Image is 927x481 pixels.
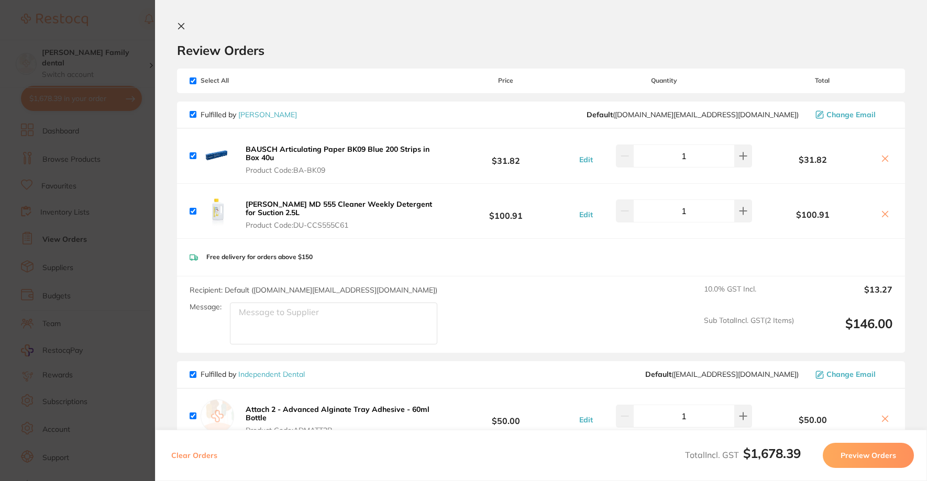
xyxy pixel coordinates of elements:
span: orders@independentdental.com.au [645,370,799,378]
p: Fulfilled by [201,370,305,378]
span: Total [752,77,892,84]
b: Attach 2 - Advanced Alginate Tray Adhesive - 60ml Bottle [246,405,429,422]
b: $31.82 [436,146,576,165]
a: [PERSON_NAME] [238,110,297,119]
button: Change Email [812,370,892,379]
output: $13.27 [802,285,892,308]
b: $1,678.39 [743,445,801,461]
span: Total Incl. GST [685,450,801,460]
button: Attach 2 - Advanced Alginate Tray Adhesive - 60ml Bottle Product Code:ADMATT2B [242,405,436,435]
button: [PERSON_NAME] MD 555 Cleaner Weekly Detergent for Suction 2.5L Product Code:DU-CCS555C61 [242,199,436,230]
b: $50.00 [436,406,576,426]
p: Free delivery for orders above $150 [206,253,313,261]
b: $50.00 [752,415,874,424]
p: Fulfilled by [201,110,297,119]
b: Default [587,110,613,119]
button: Edit [576,415,596,424]
label: Message: [190,303,222,311]
button: Clear Orders [168,443,220,468]
span: Recipient: Default ( [DOMAIN_NAME][EMAIL_ADDRESS][DOMAIN_NAME] ) [190,285,437,295]
button: BAUSCH Articulating Paper BK09 Blue 200 Strips in Box 40u Product Code:BA-BK09 [242,144,436,175]
span: Product Code: DU-CCS555C61 [246,221,433,229]
span: Quantity [576,77,752,84]
span: Product Code: BA-BK09 [246,166,433,174]
span: Change Email [826,110,876,119]
button: Change Email [812,110,892,119]
img: cHoyNjB3Zg [201,139,234,173]
a: Independent Dental [238,370,305,379]
b: $100.91 [436,202,576,221]
b: Default [645,370,671,379]
span: Change Email [826,370,876,378]
button: Preview Orders [823,443,914,468]
b: $31.82 [752,155,874,164]
span: 10.0 % GST Incl. [704,285,794,308]
h2: Review Orders [177,42,905,58]
button: Edit [576,155,596,164]
output: $146.00 [802,316,892,345]
b: BAUSCH Articulating Paper BK09 Blue 200 Strips in Box 40u [246,144,429,162]
span: Sub Total Incl. GST ( 2 Items) [704,316,794,345]
img: NzJpaWJoNg [201,194,234,228]
span: Select All [190,77,294,84]
button: Edit [576,210,596,219]
span: customer.care@henryschein.com.au [587,110,799,119]
span: Product Code: ADMATT2B [246,426,433,434]
b: $100.91 [752,210,874,219]
b: [PERSON_NAME] MD 555 Cleaner Weekly Detergent for Suction 2.5L [246,199,432,217]
img: empty.jpg [201,399,234,433]
span: Price [436,77,576,84]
